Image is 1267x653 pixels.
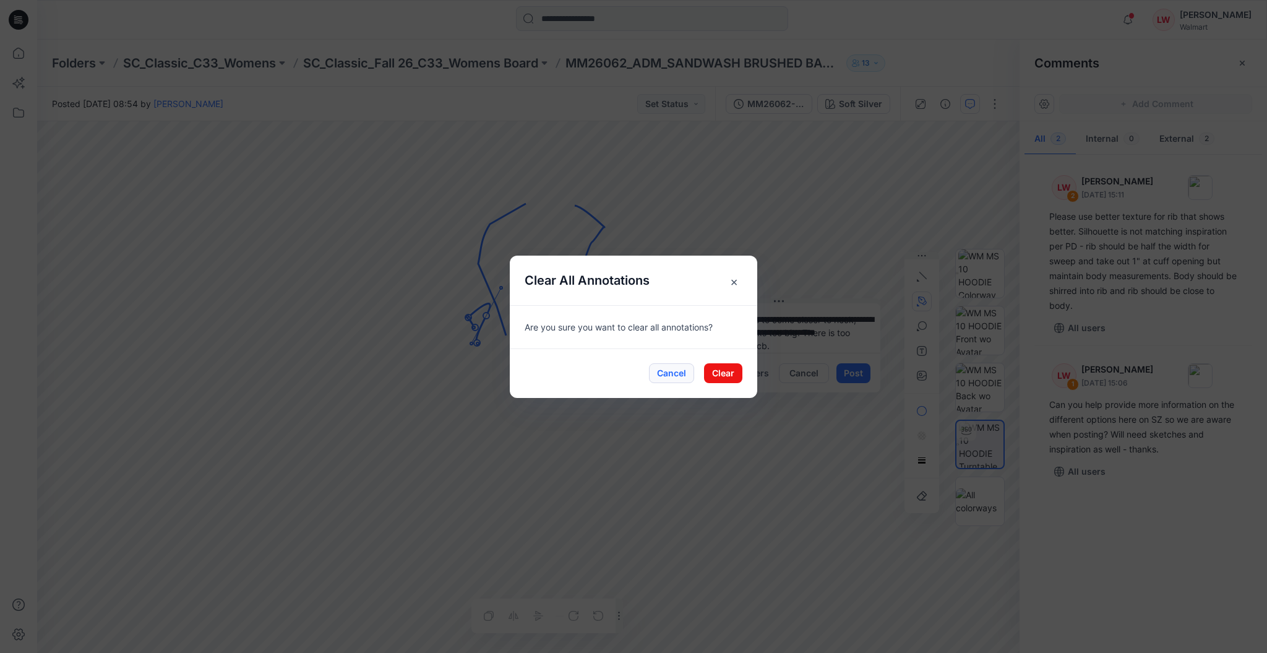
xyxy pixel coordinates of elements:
button: Cancel [649,363,694,383]
span: × [723,270,745,293]
button: Clear [704,363,742,383]
h5: Clear All Annotations [510,256,664,305]
div: Are you sure you want to clear all annotations? [510,305,757,348]
button: Close [708,256,757,305]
